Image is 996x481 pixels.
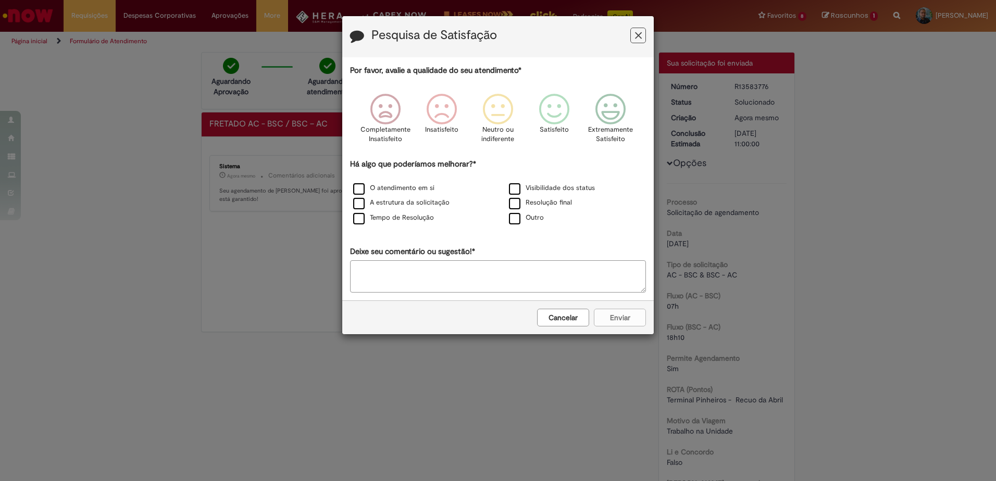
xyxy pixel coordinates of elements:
[509,198,572,208] label: Resolução final
[350,159,646,226] div: Há algo que poderíamos melhorar?*
[471,86,525,157] div: Neutro ou indiferente
[479,125,517,144] p: Neutro ou indiferente
[353,213,434,223] label: Tempo de Resolução
[528,86,581,157] div: Satisfeito
[425,125,458,135] p: Insatisfeito
[537,309,589,326] button: Cancelar
[588,125,633,144] p: Extremamente Satisfeito
[360,125,410,144] p: Completamente Insatisfeito
[353,183,434,193] label: O atendimento em si
[509,183,595,193] label: Visibilidade dos status
[350,65,521,76] label: Por favor, avalie a qualidade do seu atendimento*
[415,86,468,157] div: Insatisfeito
[371,29,497,42] label: Pesquisa de Satisfação
[358,86,412,157] div: Completamente Insatisfeito
[584,86,637,157] div: Extremamente Satisfeito
[350,246,475,257] label: Deixe seu comentário ou sugestão!*
[540,125,569,135] p: Satisfeito
[509,213,544,223] label: Outro
[353,198,450,208] label: A estrutura da solicitação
